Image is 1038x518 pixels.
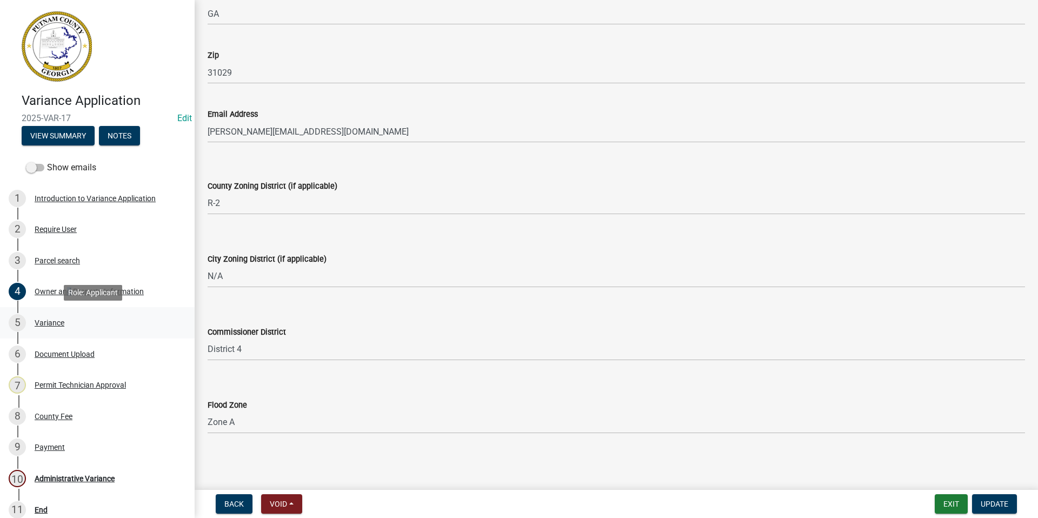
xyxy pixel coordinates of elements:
[22,93,186,109] h4: Variance Application
[208,402,247,409] label: Flood Zone
[270,500,287,508] span: Void
[9,221,26,238] div: 2
[216,494,252,514] button: Back
[9,376,26,394] div: 7
[9,190,26,207] div: 1
[208,329,286,336] label: Commissioner District
[22,126,95,145] button: View Summary
[22,11,92,82] img: Putnam County, Georgia
[208,183,337,190] label: County Zoning District (if applicable)
[224,500,244,508] span: Back
[35,225,77,233] div: Require User
[208,111,258,118] label: Email Address
[35,443,65,451] div: Payment
[35,506,48,514] div: End
[9,346,26,363] div: 6
[26,161,96,174] label: Show emails
[35,475,115,482] div: Administrative Variance
[935,494,968,514] button: Exit
[35,257,80,264] div: Parcel search
[981,500,1008,508] span: Update
[9,283,26,300] div: 4
[99,126,140,145] button: Notes
[177,113,192,123] a: Edit
[35,350,95,358] div: Document Upload
[99,132,140,141] wm-modal-confirm: Notes
[35,195,156,202] div: Introduction to Variance Application
[9,439,26,456] div: 9
[9,408,26,425] div: 8
[208,52,219,59] label: Zip
[9,470,26,487] div: 10
[64,285,122,301] div: Role: Applicant
[9,252,26,269] div: 3
[35,319,64,327] div: Variance
[22,132,95,141] wm-modal-confirm: Summary
[261,494,302,514] button: Void
[208,256,327,263] label: City Zoning District (if applicable)
[972,494,1017,514] button: Update
[9,314,26,331] div: 5
[35,381,126,389] div: Permit Technician Approval
[177,113,192,123] wm-modal-confirm: Edit Application Number
[22,113,173,123] span: 2025-VAR-17
[35,288,144,295] div: Owner and Property Information
[35,413,72,420] div: County Fee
